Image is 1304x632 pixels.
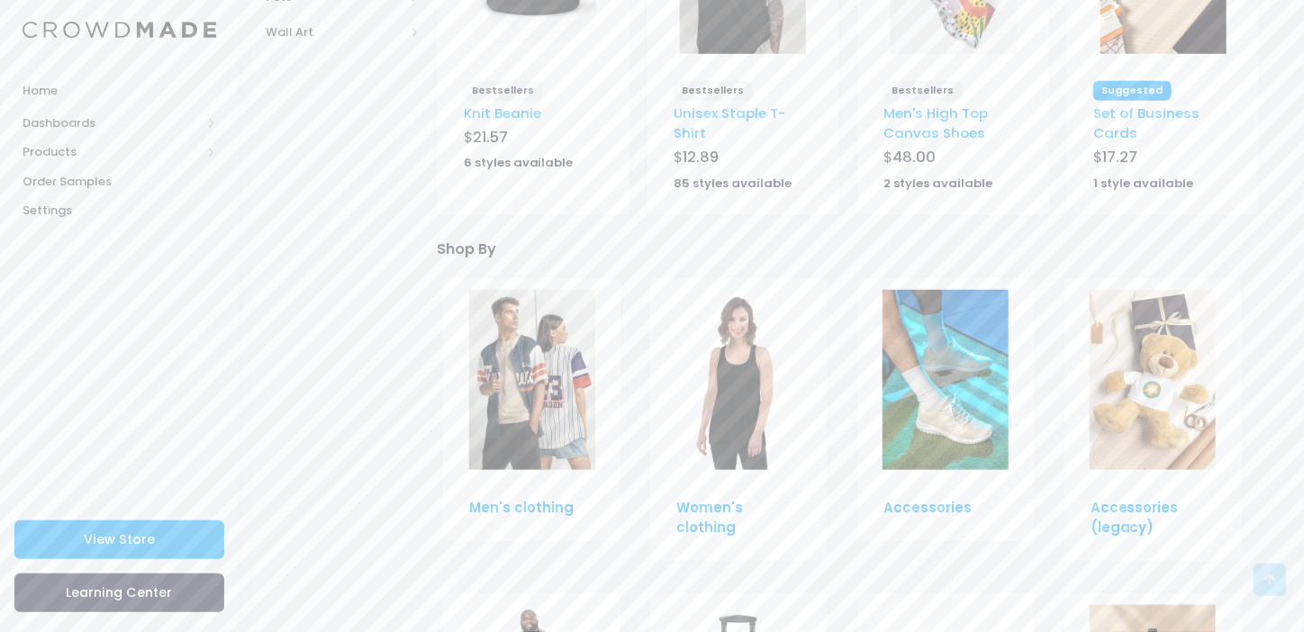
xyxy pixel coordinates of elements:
a: Men's High Top Canvas Shoes [883,104,988,142]
span: Suggested [1093,81,1172,101]
a: Accessories (legacy) [1091,498,1179,537]
span: Dashboards [23,114,201,132]
span: Home [23,82,216,100]
div: $ [464,127,603,152]
a: View Store [14,520,224,559]
span: View Store [84,530,155,548]
span: 48.00 [892,147,936,167]
a: Men's clothing [469,498,574,517]
span: Order Samples [23,173,216,191]
a: Unisex Staple T-Shirt [674,104,785,142]
strong: 1 style available [1093,175,1193,192]
div: $ [883,147,1023,172]
a: Women's clothing [676,498,743,537]
span: Settings [23,202,216,220]
span: Products [23,143,201,161]
a: Accessories [883,498,972,517]
span: Bestsellers [464,81,543,101]
span: 17.27 [1102,147,1137,167]
span: Learning Center [67,583,173,601]
div: Shop By [437,230,1259,261]
span: 21.57 [473,127,508,148]
strong: 85 styles available [674,175,792,192]
span: 12.89 [683,147,719,167]
img: Logo [23,22,216,39]
a: Knit Beanie [464,104,541,122]
strong: 2 styles available [883,175,992,192]
span: Bestsellers [674,81,753,101]
div: $ [674,147,813,172]
a: Learning Center [14,573,224,612]
strong: 6 styles available [464,154,574,171]
span: Bestsellers [883,81,963,101]
span: Wall Art [266,23,404,41]
a: Set of Business Cards [1093,104,1200,142]
div: $ [1093,147,1233,172]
